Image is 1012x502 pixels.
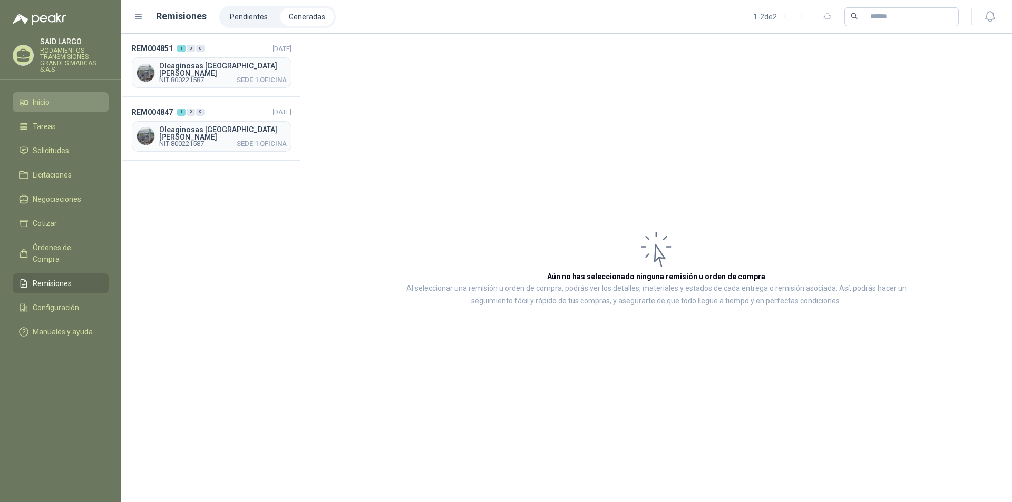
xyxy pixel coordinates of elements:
span: SEDE 1 OFICINA [237,77,287,83]
span: Remisiones [33,278,72,289]
a: Remisiones [13,273,109,293]
span: NIT 800221587 [159,77,204,83]
a: Configuración [13,298,109,318]
a: Pendientes [221,8,276,26]
p: SAID LARGO [40,38,109,45]
a: Inicio [13,92,109,112]
a: Cotizar [13,213,109,233]
span: Licitaciones [33,169,72,181]
div: 0 [187,109,195,116]
img: Logo peakr [13,13,66,25]
h1: Remisiones [156,9,207,24]
span: [DATE] [273,45,291,53]
a: REM004847100[DATE] Company LogoOleaginosas [GEOGRAPHIC_DATA][PERSON_NAME]NIT 800221587SEDE 1 OFICINA [121,97,300,160]
img: Company Logo [137,64,154,82]
span: Tareas [33,121,56,132]
div: 1 - 2 de 2 [753,8,811,25]
p: Al seleccionar una remisión u orden de compra, podrás ver los detalles, materiales y estados de c... [406,282,907,308]
div: 0 [187,45,195,52]
a: REM004851100[DATE] Company LogoOleaginosas [GEOGRAPHIC_DATA][PERSON_NAME]NIT 800221587SEDE 1 OFICINA [121,34,300,97]
a: Órdenes de Compra [13,238,109,269]
span: Inicio [33,96,50,108]
img: Company Logo [137,127,154,145]
span: Cotizar [33,218,57,229]
a: Negociaciones [13,189,109,209]
span: Solicitudes [33,145,69,156]
span: Órdenes de Compra [33,242,99,265]
h3: Aún no has seleccionado ninguna remisión u orden de compra [547,271,765,282]
span: REM004851 [132,43,173,54]
span: Manuales y ayuda [33,326,93,338]
span: Negociaciones [33,193,81,205]
p: RODAMIENTOS TRANSMISIONES GRANDES MARCAS S.A.S [40,47,109,73]
span: search [851,13,858,20]
span: Configuración [33,302,79,313]
span: Oleaginosas [GEOGRAPHIC_DATA][PERSON_NAME] [159,62,287,77]
div: 1 [177,109,186,116]
a: Licitaciones [13,165,109,185]
div: 0 [196,45,205,52]
a: Generadas [280,8,334,26]
span: SEDE 1 OFICINA [237,141,287,147]
a: Tareas [13,116,109,136]
a: Solicitudes [13,141,109,161]
div: 0 [196,109,205,116]
div: 1 [177,45,186,52]
span: Oleaginosas [GEOGRAPHIC_DATA][PERSON_NAME] [159,126,287,141]
span: REM004847 [132,106,173,118]
span: [DATE] [273,108,291,116]
a: Manuales y ayuda [13,322,109,342]
span: NIT 800221587 [159,141,204,147]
